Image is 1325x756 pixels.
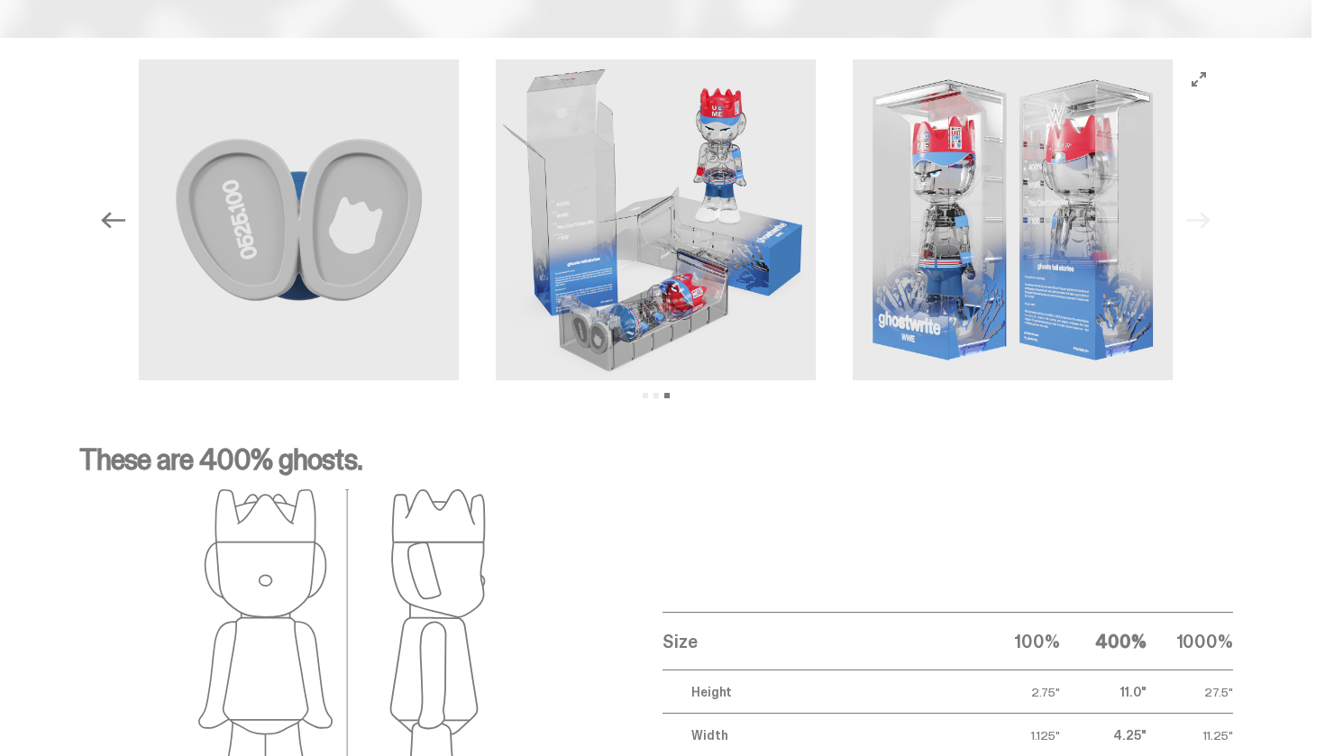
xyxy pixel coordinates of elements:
button: Previous [94,200,133,240]
td: 11.0" [1060,670,1147,714]
td: 2.75" [973,670,1060,714]
button: View full-screen [1188,68,1210,90]
p: These are 400% ghosts. [79,445,1233,488]
img: John_Cena_Media_Gallery_10.png [496,59,817,380]
th: Size [662,613,973,670]
button: View slide 3 [664,393,670,398]
button: View slide 1 [643,393,648,398]
img: John_Cena_Media_Gallery_9.png [853,59,1174,380]
th: 100% [973,613,1060,670]
th: 1000% [1147,613,1233,670]
th: 400% [1060,613,1147,670]
td: 27.5" [1147,670,1233,714]
td: Height [662,670,973,714]
button: View slide 2 [653,393,659,398]
img: John_Cena_Media_Gallery_7.png [139,59,460,380]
